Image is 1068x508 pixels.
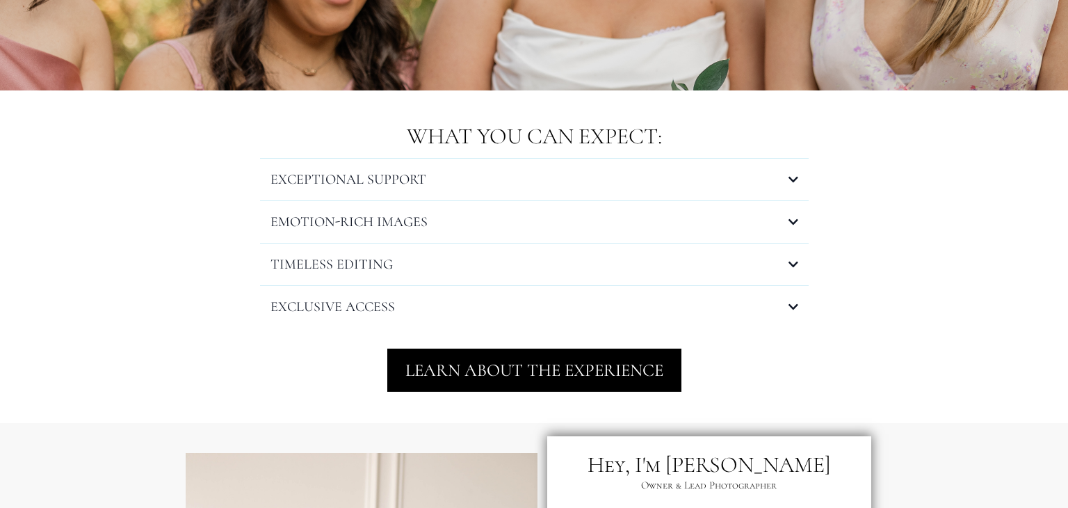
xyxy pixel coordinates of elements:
[270,212,428,232] h4: EMOTION-RICH IMAGES
[405,360,663,381] span: LEARN ABOUT THE EXPERIENCE
[582,479,836,493] p: Owner & Lead Photographer
[270,254,393,275] h4: TIMELESS EDITING
[270,169,426,190] h4: EXCEPTIONAL SUPPORT
[253,122,816,151] p: WHAT YOU CAN EXPECT:
[270,296,395,317] h4: EXCLUSIVE ACCESS
[387,349,681,392] a: LEARN ABOUT THE EXPERIENCE
[582,450,836,479] p: Hey, I'm [PERSON_NAME]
